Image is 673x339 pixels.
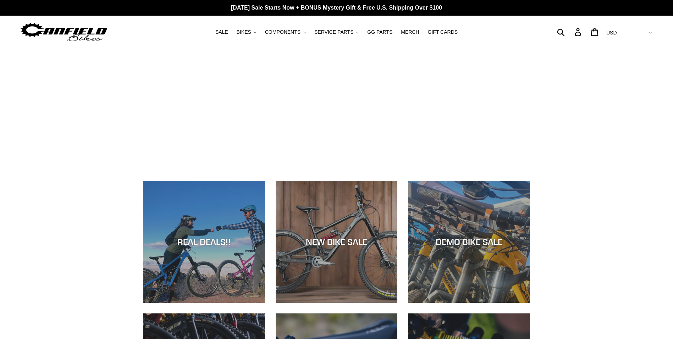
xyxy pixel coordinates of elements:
a: DEMO BIKE SALE [408,181,530,303]
div: DEMO BIKE SALE [408,237,530,247]
img: Canfield Bikes [20,21,108,43]
span: BIKES [237,29,251,35]
span: SALE [215,29,228,35]
button: SERVICE PARTS [311,27,362,37]
a: NEW BIKE SALE [276,181,397,303]
input: Search [561,24,579,40]
span: COMPONENTS [265,29,300,35]
button: COMPONENTS [261,27,309,37]
span: MERCH [401,29,419,35]
div: REAL DEALS!! [143,237,265,247]
span: SERVICE PARTS [314,29,353,35]
span: GG PARTS [367,29,392,35]
a: SALE [212,27,232,37]
a: REAL DEALS!! [143,181,265,303]
span: GIFT CARDS [428,29,458,35]
a: GG PARTS [364,27,396,37]
button: BIKES [233,27,260,37]
a: GIFT CARDS [424,27,462,37]
a: MERCH [397,27,423,37]
div: NEW BIKE SALE [276,237,397,247]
